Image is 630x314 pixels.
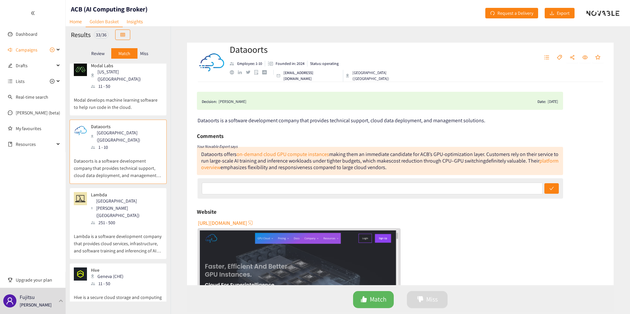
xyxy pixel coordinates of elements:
div: 1 - 10 [91,144,162,151]
span: Dataoorts is a software development company that provides technical support, cloud data deploymen... [198,117,485,124]
p: Match [118,51,130,56]
span: Match [370,294,387,304]
span: star [595,55,600,61]
p: Dataoorts [91,124,158,129]
span: dislike [417,296,424,304]
p: Lambda [91,192,158,197]
h2: Results [71,30,91,39]
i: Your Novable Expert says [197,144,238,149]
button: tag [554,52,565,63]
iframe: Chat Widget [520,243,630,314]
button: unordered-list [541,52,553,63]
a: Golden Basket [86,16,123,27]
p: Modal Labs [91,63,158,68]
img: Snapshot of the company's website [74,124,87,137]
button: share-alt [566,52,578,63]
a: Real-time search [16,94,48,100]
span: tag [557,55,562,61]
span: Upgrade your plan [16,273,60,286]
div: Dataoorts offers making them an immediate candidate for ACB’s GPU-optimization layer. Customers r... [201,151,558,171]
span: unordered-list [8,79,12,84]
span: edit [8,63,12,68]
p: Fujitsu [20,293,35,301]
p: [PERSON_NAME] [20,301,52,308]
button: dislikeMiss [407,291,448,308]
button: table [115,29,130,40]
li: Status [307,61,339,67]
h1: ACB (AI Computing Broker) [71,5,148,14]
button: redoRequest a Delivery [485,8,538,18]
img: Snapshot of the company's website [74,192,87,205]
li: Employees [230,61,265,67]
img: Snapshot of the company's website [74,267,87,281]
a: platform overview [201,157,558,171]
button: eye [579,52,591,63]
a: Insights [123,16,147,27]
span: eye [582,55,588,61]
span: download [550,11,554,16]
p: Miss [140,51,148,56]
span: table [120,32,125,38]
p: Dataoorts is a software development company that provides technical support, cloud data deploymen... [74,151,162,179]
h6: Comments [197,131,223,141]
a: crunchbase [262,70,270,74]
span: Lists [16,75,25,88]
div: cost reduction through CPU–GPU switching [391,157,486,164]
span: trophy [8,278,12,282]
span: Decision: [202,98,217,105]
span: [URL][DOMAIN_NAME] [198,219,247,227]
span: book [8,142,12,147]
h2: Dataoorts [230,43,422,56]
p: Employee: 1-10 [237,61,262,67]
p: Hive [91,267,123,273]
a: google maps [254,70,262,75]
span: plus-circle [50,48,54,52]
button: downloadExport [545,8,575,18]
a: twitter [246,70,254,74]
p: Review [91,51,105,56]
img: Company Logo [199,49,225,75]
a: linkedin [238,70,246,74]
span: Campaigns [16,43,37,56]
span: unordered-list [544,55,549,61]
h6: Website [197,207,217,217]
a: Dashboard [16,31,37,37]
button: [URL][DOMAIN_NAME] [198,218,254,228]
button: likeMatch [353,291,394,308]
div: [PERSON_NAME] [219,98,246,105]
div: [US_STATE] ([GEOGRAPHIC_DATA]) [91,68,162,83]
span: double-left [31,11,35,15]
a: website [230,70,238,74]
span: Request a Delivery [497,10,533,17]
span: check [549,186,554,191]
span: user [6,297,14,305]
a: My favourites [16,122,60,135]
img: Snapshot of the company's website [74,63,87,76]
p: Modal develops machine learning software to help run code in the cloud. [74,90,162,111]
button: star [592,52,604,63]
span: like [361,296,367,304]
li: Founded in year [265,61,307,67]
div: [GEOGRAPHIC_DATA][PERSON_NAME] ([GEOGRAPHIC_DATA]) [91,197,162,219]
a: [PERSON_NAME] (beta) [16,110,60,116]
span: Miss [426,294,438,304]
span: redo [490,11,495,16]
div: [GEOGRAPHIC_DATA] ([GEOGRAPHIC_DATA]) [91,129,162,144]
a: Home [66,16,86,27]
span: Drafts [16,59,54,72]
span: Date: [537,98,546,105]
button: check [544,183,559,194]
div: 11 - 50 [91,83,162,90]
div: Widget de chat [520,243,630,314]
a: on-demand cloud GPU compute instances [237,151,329,158]
div: [GEOGRAPHIC_DATA] ([GEOGRAPHIC_DATA]) [346,70,422,82]
p: Lambda is a software development company that provides cloud services, infrastructure, and softwa... [74,226,162,254]
p: Status: operating [310,61,339,67]
span: Resources [16,138,54,151]
div: 33 / 36 [94,31,109,39]
span: sound [8,48,12,52]
div: [DATE] [548,98,558,105]
div: 11 - 50 [91,280,127,287]
span: plus-circle [50,79,54,84]
span: share-alt [570,55,575,61]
